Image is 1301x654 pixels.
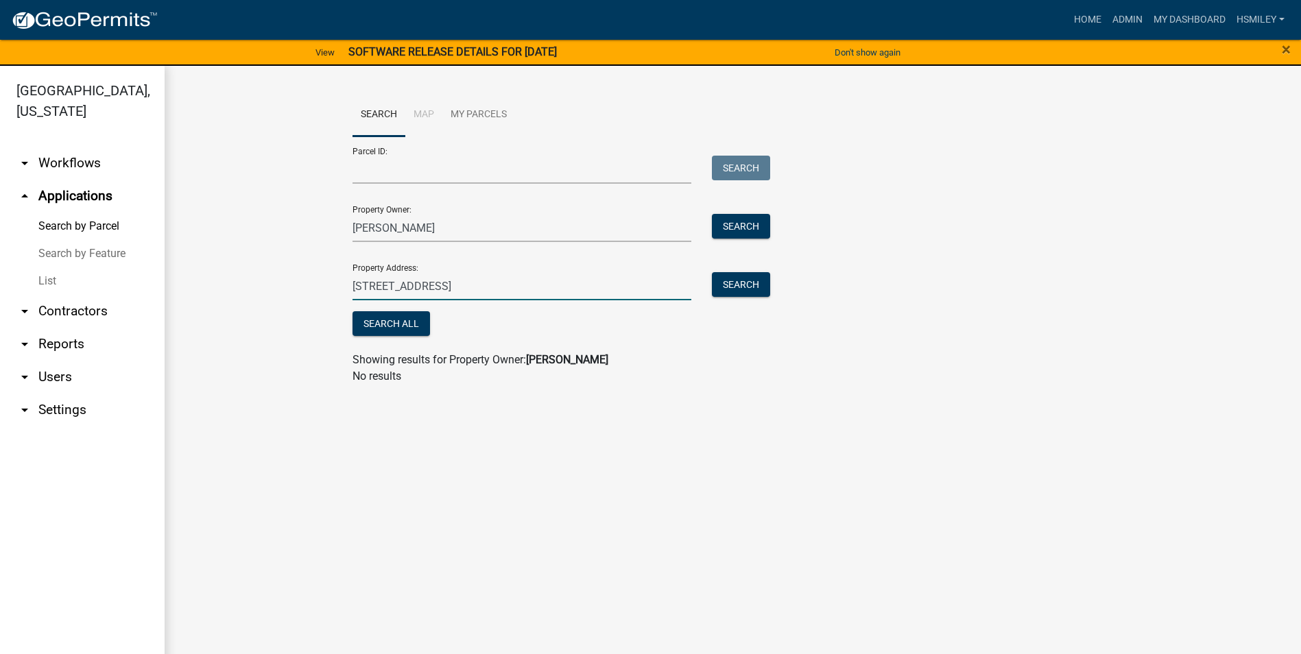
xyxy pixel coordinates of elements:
strong: [PERSON_NAME] [526,353,608,366]
a: Home [1069,7,1107,33]
a: Admin [1107,7,1148,33]
button: Search [712,214,770,239]
i: arrow_drop_down [16,155,33,171]
button: Search [712,272,770,297]
div: Showing results for Property Owner: [353,352,1114,368]
a: View [310,41,340,64]
a: My Dashboard [1148,7,1231,33]
a: My Parcels [442,93,515,137]
a: hsmiley [1231,7,1290,33]
i: arrow_drop_down [16,303,33,319]
button: Search [712,156,770,180]
i: arrow_drop_down [16,369,33,385]
i: arrow_drop_up [16,188,33,204]
strong: SOFTWARE RELEASE DETAILS FOR [DATE] [348,45,557,58]
button: Search All [353,311,430,336]
p: No results [353,368,1114,385]
i: arrow_drop_down [16,402,33,418]
button: Close [1282,41,1291,58]
button: Don't show again [829,41,906,64]
span: × [1282,40,1291,59]
i: arrow_drop_down [16,336,33,352]
a: Search [353,93,405,137]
